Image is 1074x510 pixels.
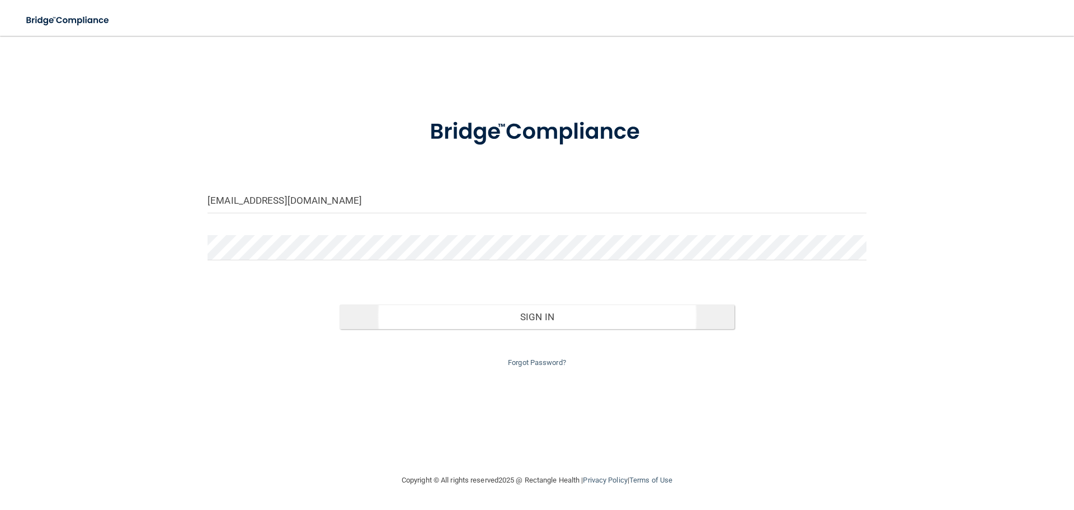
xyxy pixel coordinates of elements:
[508,358,566,367] a: Forgot Password?
[407,103,667,161] img: bridge_compliance_login_screen.278c3ca4.svg
[333,462,741,498] div: Copyright © All rights reserved 2025 @ Rectangle Health | |
[340,305,735,329] button: Sign In
[208,188,866,213] input: Email
[583,476,627,484] a: Privacy Policy
[629,476,672,484] a: Terms of Use
[17,9,120,32] img: bridge_compliance_login_screen.278c3ca4.svg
